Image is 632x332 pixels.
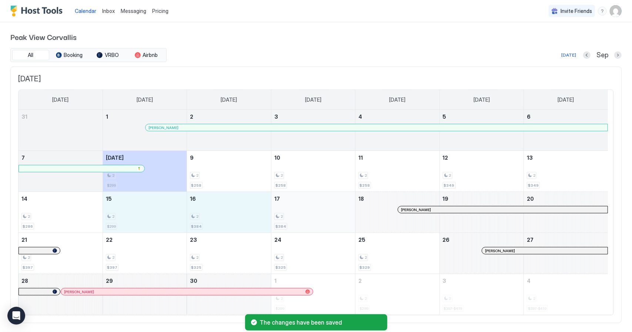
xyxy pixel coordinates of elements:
[466,90,497,110] a: Friday
[443,155,448,161] span: 12
[524,151,608,165] a: September 13, 2025
[365,255,367,260] span: 2
[190,196,196,202] span: 16
[21,278,28,284] span: 28
[443,114,447,120] span: 5
[614,51,622,59] button: Next month
[187,233,271,247] a: September 23, 2025
[64,52,83,58] span: Booking
[355,233,439,274] td: September 25, 2025
[527,114,531,120] span: 6
[19,233,103,247] a: September 21, 2025
[103,233,187,274] td: September 22, 2025
[28,52,34,58] span: All
[298,90,329,110] a: Wednesday
[598,7,607,16] div: menu
[274,278,277,284] span: 1
[449,173,451,178] span: 2
[23,224,33,229] span: $286
[527,278,531,284] span: 4
[358,114,362,120] span: 4
[187,192,271,206] a: September 16, 2025
[524,192,608,233] td: September 20, 2025
[19,192,103,206] a: September 14, 2025
[281,214,283,219] span: 2
[19,110,103,151] td: August 31, 2025
[187,110,271,151] td: September 2, 2025
[524,110,608,151] td: September 6, 2025
[148,125,178,130] span: [PERSON_NAME]
[64,289,94,294] span: [PERSON_NAME]
[191,183,201,188] span: $258
[440,151,524,165] a: September 12, 2025
[187,151,271,165] a: September 9, 2025
[281,173,283,178] span: 2
[355,274,439,288] a: October 2, 2025
[102,7,115,15] a: Inbox
[187,274,271,288] a: September 30, 2025
[271,151,355,165] a: September 10, 2025
[443,278,447,284] span: 3
[260,319,381,326] span: The changes have been saved
[274,196,280,202] span: 17
[106,278,113,284] span: 29
[103,110,187,123] a: September 1, 2025
[51,50,88,60] button: Booking
[355,192,439,233] td: September 18, 2025
[440,274,524,288] a: October 3, 2025
[190,114,193,120] span: 2
[75,8,96,14] span: Calendar
[561,52,576,58] div: [DATE]
[12,50,49,60] button: All
[474,96,490,103] span: [DATE]
[129,90,160,110] a: Monday
[21,237,27,243] span: 21
[10,48,167,62] div: tab-group
[190,278,197,284] span: 30
[524,110,608,123] a: September 6, 2025
[485,248,515,253] span: [PERSON_NAME]
[528,183,539,188] span: $349
[190,155,194,161] span: 9
[103,274,187,288] a: September 29, 2025
[527,155,533,161] span: 13
[275,183,286,188] span: $258
[439,192,524,233] td: September 19, 2025
[355,151,439,192] td: September 11, 2025
[105,52,119,58] span: VRBO
[19,151,103,165] a: September 7, 2025
[271,192,355,206] a: September 17, 2025
[524,233,608,247] a: September 27, 2025
[64,289,310,294] div: [PERSON_NAME]
[439,151,524,192] td: September 12, 2025
[107,183,116,188] span: $299
[443,196,449,202] span: 19
[23,265,33,270] span: $397
[19,274,103,288] a: September 28, 2025
[112,255,114,260] span: 2
[187,274,271,315] td: September 30, 2025
[358,278,362,284] span: 2
[103,151,187,192] td: September 8, 2025
[583,51,591,59] button: Previous month
[610,5,622,17] div: User profile
[196,214,198,219] span: 2
[440,110,524,123] a: September 5, 2025
[271,110,355,123] a: September 3, 2025
[103,151,187,165] a: September 8, 2025
[103,192,187,206] a: September 15, 2025
[355,274,439,315] td: October 2, 2025
[360,183,370,188] span: $258
[439,110,524,151] td: September 5, 2025
[358,196,364,202] span: 18
[281,255,283,260] span: 2
[106,114,108,120] span: 1
[355,151,439,165] a: September 11, 2025
[524,274,608,315] td: October 4, 2025
[21,155,25,161] span: 7
[355,110,439,123] a: September 4, 2025
[10,6,66,17] div: Host Tools Logo
[191,224,202,229] span: $384
[106,237,113,243] span: 22
[221,96,237,103] span: [DATE]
